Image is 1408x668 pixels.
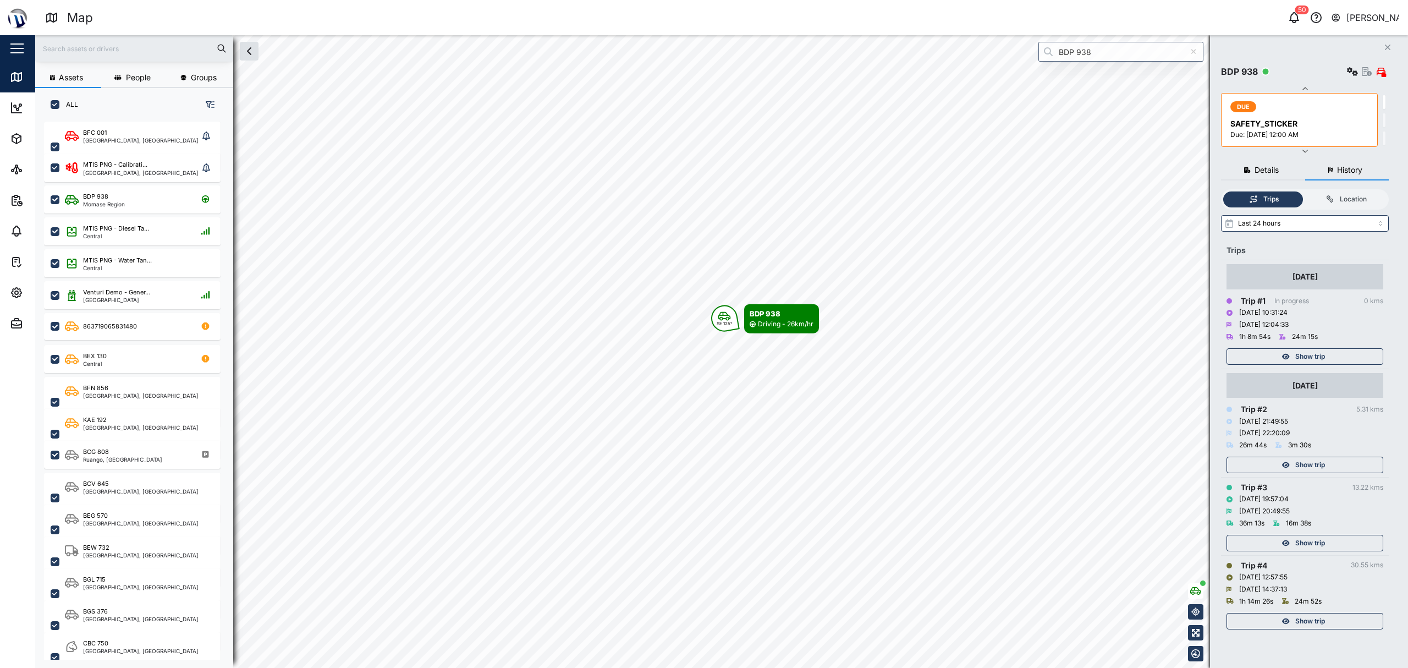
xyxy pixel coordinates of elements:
div: 0 kms [1364,296,1383,306]
div: 1h 8m 54s [1239,332,1270,342]
span: Show trip [1295,535,1325,551]
div: [DATE] 12:57:55 [1239,572,1288,583]
div: 50 [1295,6,1309,14]
span: Groups [191,74,217,81]
div: Location [1340,194,1367,205]
div: Trips [1263,194,1279,205]
div: [DATE] 19:57:04 [1239,494,1289,505]
div: SE 125° [717,321,733,326]
div: Venturi Demo - Gener... [83,288,150,297]
div: [GEOGRAPHIC_DATA], [GEOGRAPHIC_DATA] [83,425,199,430]
div: [DATE] 12:04:33 [1239,320,1289,330]
span: Assets [59,74,83,81]
div: Trip # 4 [1241,560,1267,572]
div: BDP 938 [750,308,813,319]
span: History [1337,166,1362,174]
div: [DATE] 10:31:24 [1239,308,1288,318]
div: [GEOGRAPHIC_DATA], [GEOGRAPHIC_DATA] [83,521,199,526]
div: Ruango, [GEOGRAPHIC_DATA] [83,457,162,462]
div: Central [83,361,107,366]
div: [PERSON_NAME] [1346,11,1399,25]
div: Map [67,8,93,28]
div: KAE 192 [83,415,107,425]
span: Show trip [1295,457,1325,473]
div: 36m 13s [1239,518,1264,529]
div: Central [83,233,149,239]
div: [DATE] 20:49:55 [1239,506,1290,517]
div: [DATE] 21:49:55 [1239,417,1288,427]
div: 1h 14m 26s [1239,596,1273,607]
div: BDP 938 [1221,65,1258,79]
input: Search by People, Asset, Geozone or Place [1038,42,1203,62]
img: Main Logo [5,6,30,30]
div: Trip # 2 [1241,403,1267,415]
div: BFC 001 [83,128,107,138]
div: 24m 15s [1292,332,1318,342]
div: Trip # 1 [1241,295,1266,307]
div: BFN 856 [83,384,108,393]
div: MTIS PNG - Diesel Ta... [83,224,149,233]
div: grid [44,118,233,660]
div: [GEOGRAPHIC_DATA], [GEOGRAPHIC_DATA] [83,393,199,398]
div: BCV 645 [83,479,109,489]
div: BGS 376 [83,607,108,616]
div: Map [29,71,53,83]
div: BCG 808 [83,447,109,457]
span: Details [1255,166,1279,174]
div: Driving - 26km/hr [758,319,813,330]
div: Trips [1226,244,1383,256]
div: Assets [29,133,63,145]
div: [GEOGRAPHIC_DATA], [GEOGRAPHIC_DATA] [83,138,199,143]
div: [GEOGRAPHIC_DATA], [GEOGRAPHIC_DATA] [83,489,199,494]
div: SAFETY_STICKER [1230,118,1371,130]
span: Show trip [1295,349,1325,364]
div: 30.55 kms [1351,560,1383,571]
div: [GEOGRAPHIC_DATA] [83,297,150,303]
div: 863719065831480 [83,322,137,331]
div: [GEOGRAPHIC_DATA], [GEOGRAPHIC_DATA] [83,552,199,558]
div: Momase Region [83,201,125,207]
div: In progress [1274,296,1309,306]
input: Select range [1221,215,1389,232]
div: BEW 732 [83,543,109,552]
div: 26m 44s [1239,440,1267,451]
button: [PERSON_NAME] [1330,10,1399,25]
div: 3m 30s [1288,440,1311,451]
div: [GEOGRAPHIC_DATA], [GEOGRAPHIC_DATA] [83,170,199,176]
div: Central [83,265,152,271]
div: 24m 52s [1295,596,1322,607]
span: People [126,74,151,81]
div: BEG 570 [83,511,108,521]
div: Sites [29,163,55,176]
button: Show trip [1226,457,1383,473]
div: [GEOGRAPHIC_DATA], [GEOGRAPHIC_DATA] [83,616,199,622]
span: DUE [1237,102,1250,112]
div: Trip # 3 [1241,481,1267,494]
div: Tasks [29,256,59,268]
div: MTIS PNG - Calibrati... [83,160,147,169]
div: [GEOGRAPHIC_DATA], [GEOGRAPHIC_DATA] [83,584,199,590]
div: Admin [29,317,61,330]
input: Search assets or drivers [42,40,227,57]
div: CBC 750 [83,639,108,648]
div: MTIS PNG - Water Tan... [83,256,152,265]
button: Show trip [1226,613,1383,629]
div: BDP 938 [83,192,108,201]
div: BEX 130 [83,352,107,361]
div: Settings [29,287,68,299]
div: 16m 38s [1286,518,1311,529]
div: [DATE] [1292,271,1318,283]
div: BGL 715 [83,575,106,584]
div: 13.22 kms [1352,483,1383,493]
div: [DATE] 22:20:09 [1239,428,1290,439]
div: Alarms [29,225,63,237]
span: Show trip [1295,614,1325,629]
div: [GEOGRAPHIC_DATA], [GEOGRAPHIC_DATA] [83,648,199,654]
button: Show trip [1226,348,1383,365]
div: Map marker [711,304,819,333]
div: [DATE] [1292,380,1318,392]
div: Dashboard [29,102,78,114]
div: [DATE] 14:37:13 [1239,584,1287,595]
div: Reports [29,194,66,206]
div: Due: [DATE] 12:00 AM [1230,130,1371,140]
